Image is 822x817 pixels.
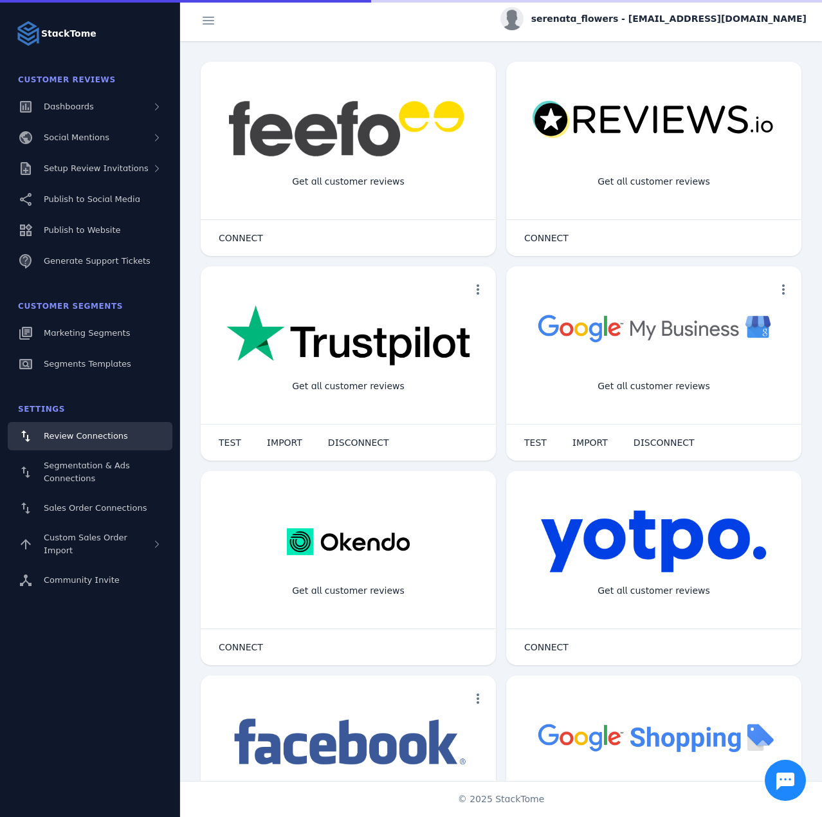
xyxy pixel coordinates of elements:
[206,634,276,660] button: CONNECT
[524,234,569,243] span: CONNECT
[219,438,241,447] span: TEST
[18,75,116,84] span: Customer Reviews
[500,7,807,30] button: serenata_flowers - [EMAIL_ADDRESS][DOMAIN_NAME]
[578,778,729,812] div: Import Products from Google
[226,100,470,157] img: feefo.png
[511,430,560,455] button: TEST
[267,438,302,447] span: IMPORT
[465,686,491,711] button: more
[572,438,608,447] span: IMPORT
[8,566,172,594] a: Community Invite
[226,714,470,771] img: facebook.png
[44,225,120,235] span: Publish to Website
[282,574,415,608] div: Get all customer reviews
[18,302,123,311] span: Customer Segments
[8,350,172,378] a: Segments Templates
[511,634,581,660] button: CONNECT
[254,430,315,455] button: IMPORT
[8,216,172,244] a: Publish to Website
[44,575,120,585] span: Community Invite
[44,256,151,266] span: Generate Support Tickets
[44,533,127,555] span: Custom Sales Order Import
[315,430,402,455] button: DISCONNECT
[18,405,65,414] span: Settings
[219,234,263,243] span: CONNECT
[328,438,389,447] span: DISCONNECT
[500,7,524,30] img: profile.jpg
[587,369,720,403] div: Get all customer reviews
[282,165,415,199] div: Get all customer reviews
[560,430,621,455] button: IMPORT
[206,430,254,455] button: TEST
[524,438,547,447] span: TEST
[532,714,776,760] img: googleshopping.png
[44,163,149,173] span: Setup Review Invitations
[621,430,708,455] button: DISCONNECT
[532,305,776,351] img: googlebusiness.png
[587,574,720,608] div: Get all customer reviews
[44,328,130,338] span: Marketing Segments
[44,503,147,513] span: Sales Order Connections
[15,21,41,46] img: Logo image
[287,509,410,574] img: okendo.webp
[282,369,415,403] div: Get all customer reviews
[44,461,130,483] span: Segmentation & Ads Connections
[532,100,776,140] img: reviewsio.svg
[587,165,720,199] div: Get all customer reviews
[634,438,695,447] span: DISCONNECT
[44,359,131,369] span: Segments Templates
[8,247,172,275] a: Generate Support Tickets
[771,277,796,302] button: more
[458,793,545,806] span: © 2025 StackTome
[44,133,109,142] span: Social Mentions
[8,319,172,347] a: Marketing Segments
[465,277,491,302] button: more
[8,453,172,491] a: Segmentation & Ads Connections
[41,27,96,41] strong: StackTome
[8,494,172,522] a: Sales Order Connections
[540,509,767,574] img: yotpo.png
[44,194,140,204] span: Publish to Social Media
[8,422,172,450] a: Review Connections
[531,12,807,26] span: serenata_flowers - [EMAIL_ADDRESS][DOMAIN_NAME]
[524,643,569,652] span: CONNECT
[8,185,172,214] a: Publish to Social Media
[511,225,581,251] button: CONNECT
[219,643,263,652] span: CONNECT
[226,305,470,368] img: trustpilot.png
[44,431,128,441] span: Review Connections
[206,225,276,251] button: CONNECT
[44,102,94,111] span: Dashboards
